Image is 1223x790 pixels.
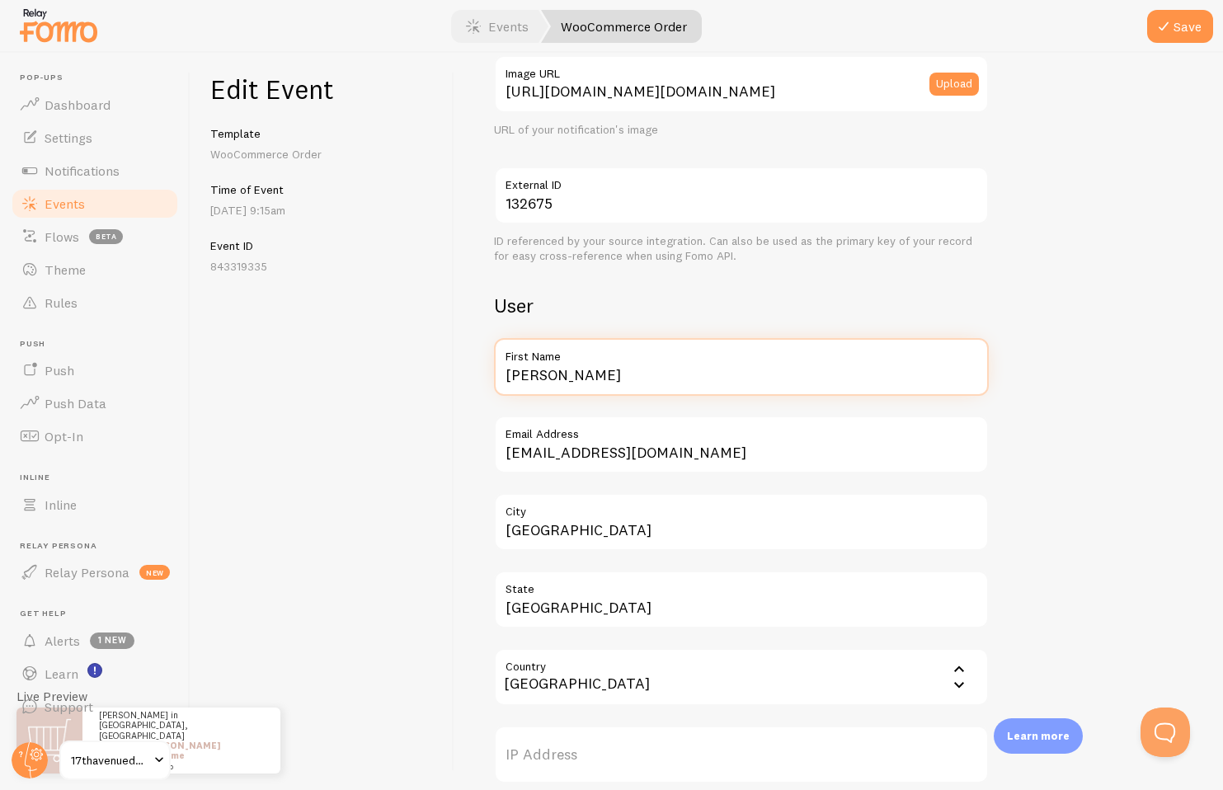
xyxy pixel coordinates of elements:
span: Dashboard [45,96,111,113]
span: Learn [45,665,78,682]
label: External ID [494,167,989,195]
span: Inline [45,496,77,513]
span: Inline [20,473,180,483]
a: 17thavenuedesigns [59,741,171,780]
a: Notifications [10,154,180,187]
span: Notifications [45,162,120,179]
span: Opt-In [45,428,83,444]
svg: <p>Watch New Feature Tutorials!</p> [87,663,102,678]
p: [DATE] 9:15am [210,202,434,219]
span: new [139,565,170,580]
label: First Name [494,338,989,366]
a: Dashboard [10,88,180,121]
p: Learn more [1007,728,1070,744]
a: Push Data [10,387,180,420]
span: Relay Persona [45,564,129,581]
a: Support [10,690,180,723]
div: ID referenced by your source integration. Can also be used as the primary key of your record for ... [494,234,989,263]
span: beta [89,229,123,244]
h1: Edit Event [210,73,434,106]
button: Upload [929,73,979,96]
div: URL of your notification's image [494,123,989,138]
div: Learn more [994,718,1083,754]
label: State [494,571,989,599]
span: Flows [45,228,79,245]
img: fomo-relay-logo-orange.svg [17,4,100,46]
iframe: Help Scout Beacon - Open [1141,708,1190,757]
a: Events [10,187,180,220]
span: Settings [45,129,92,146]
span: Push Data [45,395,106,411]
a: Relay Persona new [10,556,180,589]
span: Push [20,339,180,350]
a: Alerts 1 new [10,624,180,657]
label: IP Address [494,726,989,783]
span: 1 new [90,632,134,649]
span: Get Help [20,609,180,619]
h5: Time of Event [210,182,434,197]
a: Settings [10,121,180,154]
span: Events [45,195,85,212]
span: Theme [45,261,86,278]
h5: Template [210,126,434,141]
a: Push [10,354,180,387]
span: Relay Persona [20,541,180,552]
a: Theme [10,253,180,286]
span: Push [45,362,74,379]
h2: User [494,293,989,318]
label: Image URL [494,55,989,83]
span: Rules [45,294,78,311]
p: 843319335 [210,258,434,275]
div: [GEOGRAPHIC_DATA] [494,648,660,706]
a: Opt-In [10,420,180,453]
span: Alerts [45,632,80,649]
span: Pop-ups [20,73,180,83]
a: Rules [10,286,180,319]
a: Flows beta [10,220,180,253]
span: Support [45,698,93,715]
p: WooCommerce Order [210,146,434,162]
a: Learn [10,657,180,690]
label: Email Address [494,416,989,444]
h5: Event ID [210,238,434,253]
a: Inline [10,488,180,521]
label: City [494,493,989,521]
span: 17thavenuedesigns [71,750,149,770]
